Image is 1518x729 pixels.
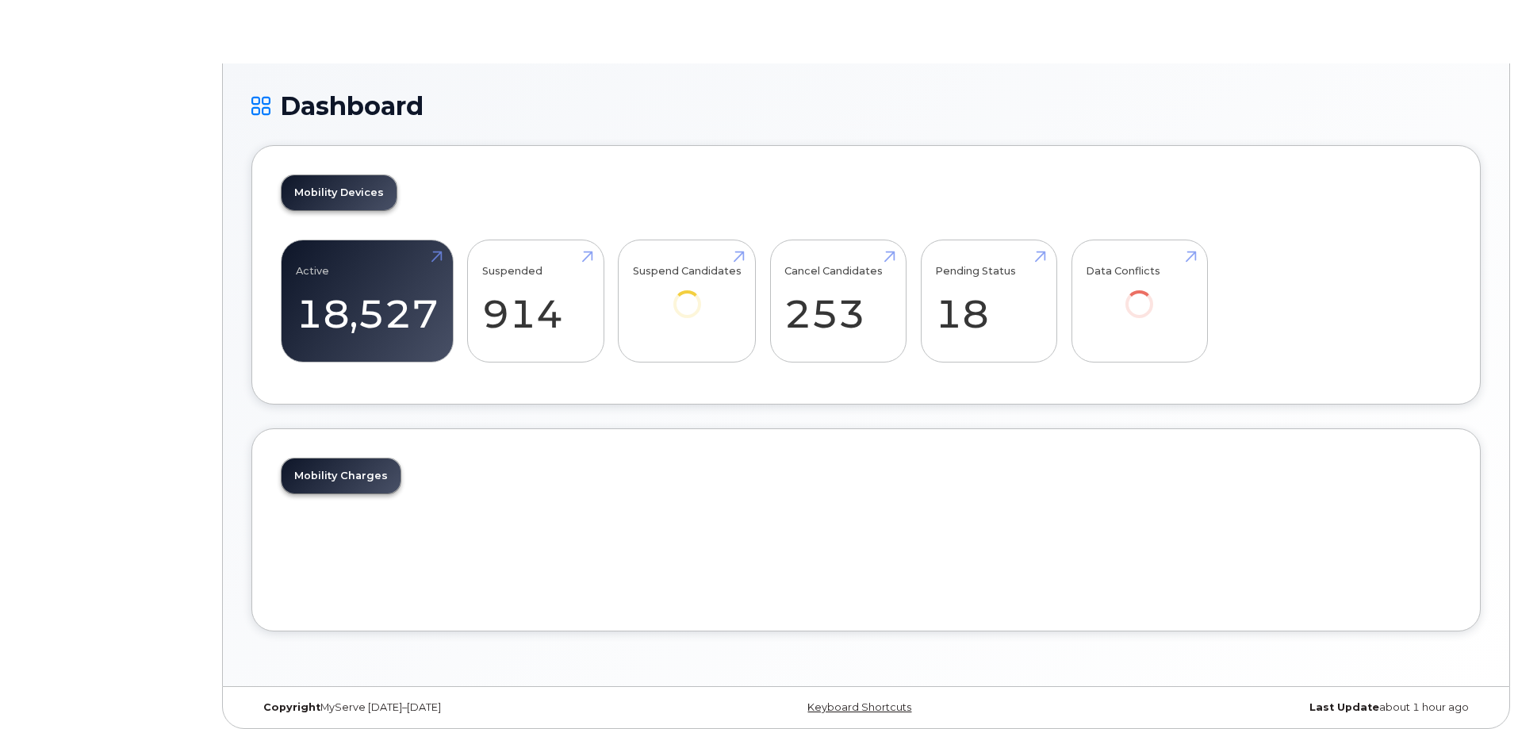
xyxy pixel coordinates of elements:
a: Keyboard Shortcuts [807,701,911,713]
a: Data Conflicts [1086,249,1193,340]
a: Suspended 914 [482,249,589,354]
a: Cancel Candidates 253 [784,249,891,354]
strong: Copyright [263,701,320,713]
a: Active 18,527 [296,249,439,354]
strong: Last Update [1309,701,1379,713]
h1: Dashboard [251,92,1481,120]
a: Suspend Candidates [633,249,742,340]
div: MyServe [DATE]–[DATE] [251,701,661,714]
a: Pending Status 18 [935,249,1042,354]
a: Mobility Devices [282,175,397,210]
a: Mobility Charges [282,459,401,493]
div: about 1 hour ago [1071,701,1481,714]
